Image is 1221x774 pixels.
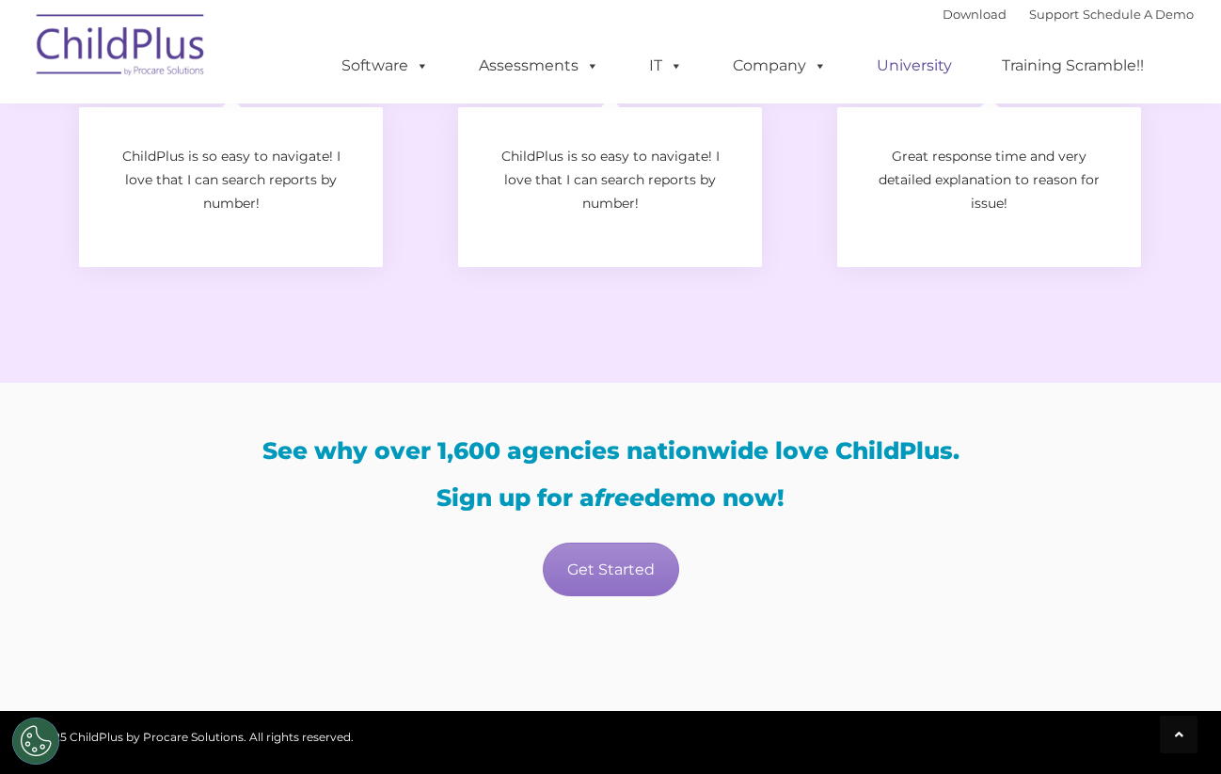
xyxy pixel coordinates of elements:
[943,7,1194,22] font: |
[27,730,354,744] span: © 2025 ChildPlus by Procare Solutions. All rights reserved.
[630,47,702,85] a: IT
[27,1,215,95] img: ChildPlus by Procare Solutions
[41,439,1180,463] h3: See why over 1,600 agencies nationwide love ChildPlus.
[486,145,734,215] p: ChildPlus is so easy to navigate! I love that I can search reports by number!
[983,47,1163,85] a: Training Scramble!!
[1083,7,1194,22] a: Schedule A Demo
[323,47,448,85] a: Software
[943,7,1007,22] a: Download
[12,718,59,765] button: Cookies Settings
[714,47,846,85] a: Company
[595,483,644,512] em: free
[858,47,971,85] a: University
[865,145,1113,215] p: Great response time and very detailed explanation to reason for issue!
[1029,7,1079,22] a: Support
[41,486,1180,510] h3: Sign up for a demo now!
[543,543,679,596] a: Get Started
[460,47,618,85] a: Assessments
[107,145,355,215] p: ChildPlus is so easy to navigate! I love that I can search reports by number!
